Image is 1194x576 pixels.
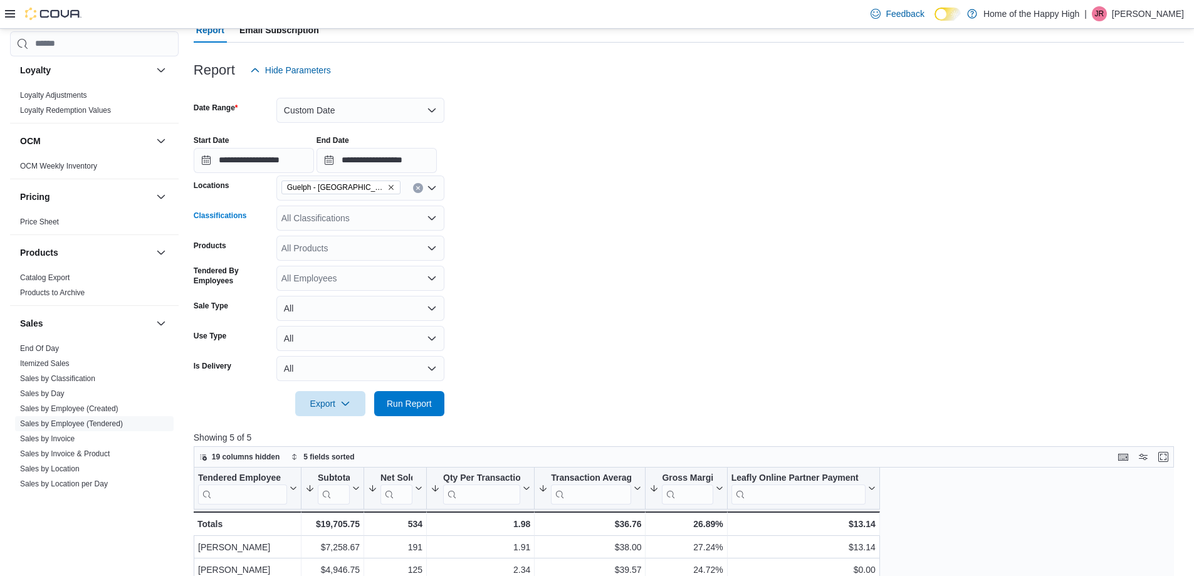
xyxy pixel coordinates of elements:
[20,374,95,383] a: Sales by Classification
[317,148,437,173] input: Press the down key to open a popover containing a calendar.
[551,473,631,484] div: Transaction Average
[20,90,87,100] span: Loyalty Adjustments
[374,391,444,416] button: Run Report
[194,148,314,173] input: Press the down key to open a popover containing a calendar.
[443,473,520,484] div: Qty Per Transaction
[20,246,58,259] h3: Products
[303,452,354,462] span: 5 fields sorted
[20,105,111,115] span: Loyalty Redemption Values
[20,273,70,282] a: Catalog Export
[212,452,280,462] span: 19 columns hidden
[154,134,169,149] button: OCM
[20,389,65,399] span: Sales by Day
[427,213,437,223] button: Open list of options
[198,473,297,505] button: Tendered Employee
[20,135,151,147] button: OCM
[20,191,50,203] h3: Pricing
[935,8,961,21] input: Dark Mode
[551,473,631,505] div: Transaction Average
[276,356,444,381] button: All
[198,540,297,555] div: [PERSON_NAME]
[662,473,713,505] div: Gross Margin
[10,341,179,557] div: Sales
[20,317,43,330] h3: Sales
[538,540,641,555] div: $38.00
[413,183,423,193] button: Clear input
[10,88,179,123] div: Loyalty
[154,245,169,260] button: Products
[281,181,401,194] span: Guelph - Stone Square Centre - Fire & Flower
[295,391,365,416] button: Export
[276,326,444,351] button: All
[194,361,231,371] label: Is Delivery
[194,211,247,221] label: Classifications
[20,288,85,297] a: Products to Archive
[1136,449,1151,464] button: Display options
[287,181,385,194] span: Guelph - [GEOGRAPHIC_DATA] - Fire & Flower
[318,473,350,484] div: Subtotal
[198,473,287,484] div: Tendered Employee
[10,159,179,179] div: OCM
[20,404,118,414] span: Sales by Employee (Created)
[731,473,865,505] div: Leafly Online Partner Payment
[368,473,422,505] button: Net Sold
[196,18,224,43] span: Report
[387,184,395,191] button: Remove Guelph - Stone Square Centre - Fire & Flower from selection in this group
[20,162,97,170] a: OCM Weekly Inventory
[198,473,287,505] div: Tendered Employee
[20,288,85,298] span: Products to Archive
[194,266,271,286] label: Tendered By Employees
[194,431,1184,444] p: Showing 5 of 5
[305,473,360,505] button: Subtotal
[20,135,41,147] h3: OCM
[1095,6,1104,21] span: JR
[649,516,723,531] div: 26.89%
[154,63,169,78] button: Loyalty
[20,419,123,429] span: Sales by Employee (Tendered)
[317,135,349,145] label: End Date
[886,8,924,20] span: Feedback
[427,273,437,283] button: Open list of options
[20,64,151,76] button: Loyalty
[20,479,108,488] a: Sales by Location per Day
[10,214,179,234] div: Pricing
[20,449,110,459] span: Sales by Invoice & Product
[731,473,875,505] button: Leafly Online Partner Payment
[20,273,70,283] span: Catalog Export
[1084,6,1087,21] p: |
[305,540,360,555] div: $7,258.67
[194,241,226,251] label: Products
[731,473,865,484] div: Leafly Online Partner Payment
[427,243,437,253] button: Open list of options
[286,449,359,464] button: 5 fields sorted
[20,344,59,353] a: End Of Day
[154,316,169,331] button: Sales
[20,464,80,473] a: Sales by Location
[649,540,723,555] div: 27.24%
[318,473,350,505] div: Subtotal
[387,397,432,410] span: Run Report
[662,473,713,484] div: Gross Margin
[20,389,65,398] a: Sales by Day
[20,449,110,458] a: Sales by Invoice & Product
[154,189,169,204] button: Pricing
[983,6,1079,21] p: Home of the Happy High
[20,217,59,226] a: Price Sheet
[20,434,75,443] a: Sales by Invoice
[265,64,331,76] span: Hide Parameters
[20,479,108,489] span: Sales by Location per Day
[20,191,151,203] button: Pricing
[20,64,51,76] h3: Loyalty
[1092,6,1107,21] div: Jazmine Rice
[380,473,412,505] div: Net Sold
[305,516,360,531] div: $19,705.75
[431,516,530,531] div: 1.98
[197,516,297,531] div: Totals
[194,135,229,145] label: Start Date
[245,58,336,83] button: Hide Parameters
[20,91,87,100] a: Loyalty Adjustments
[20,217,59,227] span: Price Sheet
[276,98,444,123] button: Custom Date
[368,540,422,555] div: 191
[431,473,530,505] button: Qty Per Transaction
